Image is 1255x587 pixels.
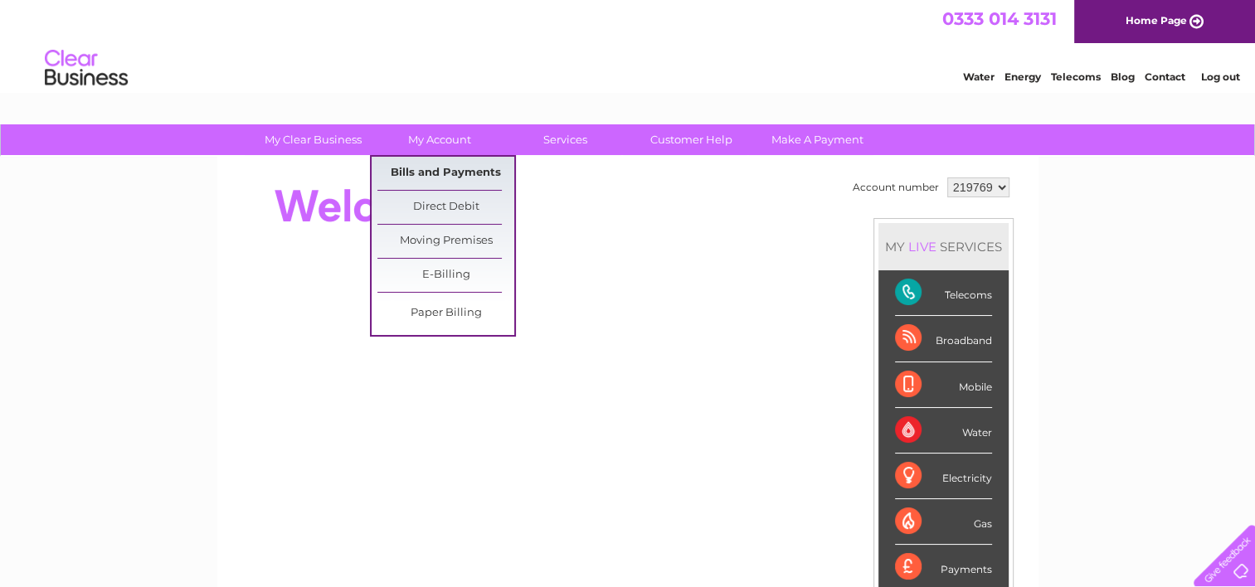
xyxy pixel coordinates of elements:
a: Bills and Payments [377,157,514,190]
div: Water [895,408,992,454]
img: logo.png [44,43,129,94]
a: Paper Billing [377,297,514,330]
a: Services [497,124,634,155]
a: Telecoms [1051,70,1101,83]
div: Broadband [895,316,992,361]
div: LIVE [905,239,940,255]
a: Make A Payment [749,124,886,155]
td: Account number [849,173,943,201]
a: Direct Debit [377,191,514,224]
a: Contact [1145,70,1185,83]
a: Blog [1111,70,1135,83]
a: Energy [1004,70,1041,83]
a: My Account [371,124,508,155]
a: Log out [1200,70,1239,83]
div: MY SERVICES [878,223,1009,270]
a: 0333 014 3131 [942,8,1057,29]
a: Water [963,70,995,83]
div: Mobile [895,362,992,408]
a: My Clear Business [245,124,382,155]
div: Telecoms [895,270,992,316]
div: Gas [895,499,992,545]
div: Clear Business is a trading name of Verastar Limited (registered in [GEOGRAPHIC_DATA] No. 3667643... [236,9,1020,80]
a: Moving Premises [377,225,514,258]
div: Electricity [895,454,992,499]
a: Customer Help [623,124,760,155]
a: E-Billing [377,259,514,292]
